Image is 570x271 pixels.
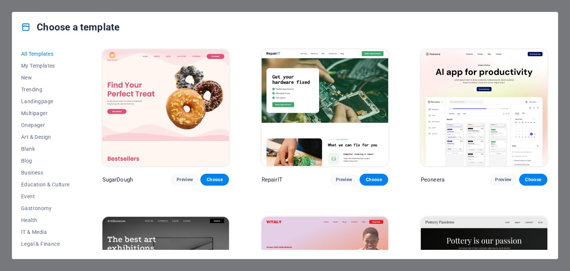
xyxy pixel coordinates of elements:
[21,131,70,143] button: Art & Design
[21,182,70,187] span: Education & Culture
[525,177,541,183] span: Choose
[21,214,70,226] button: Health
[21,119,70,131] button: Onepager
[177,177,193,183] span: Preview
[489,174,517,186] button: Preview
[21,75,70,81] span: New
[102,49,229,166] img: SugarDough
[21,229,70,235] span: IT & Media
[21,84,70,95] button: Trending
[21,48,70,60] button: All Templates
[21,238,70,250] button: Legal & Finance
[262,176,282,183] p: RepairIT
[21,241,70,247] span: Legal & Finance
[21,51,70,57] span: All Templates
[421,49,547,166] img: Peoneera
[21,170,70,176] span: Business
[330,174,358,186] button: Preview
[21,202,70,214] button: Gastronomy
[21,63,70,69] span: My Templates
[21,60,70,72] button: My Templates
[21,86,70,92] span: Trending
[21,146,70,152] span: Blank
[200,174,229,186] button: Choose
[102,176,133,183] p: SugarDough
[366,177,382,183] span: Choose
[21,98,70,104] span: Landingpage
[421,176,445,183] p: Peoneera
[21,190,70,202] button: Event
[21,134,70,140] span: Art & Design
[262,49,388,166] img: RepairIT
[336,177,352,183] span: Preview
[21,167,70,179] button: Business
[495,177,511,183] span: Preview
[519,174,547,186] button: Choose
[21,205,70,211] span: Gastronomy
[21,179,70,190] button: Education & Culture
[21,226,70,238] button: IT & Media
[21,217,70,223] span: Health
[21,143,70,155] button: Blank
[21,193,70,199] span: Event
[21,21,119,33] h4: Choose a template
[206,177,223,183] span: Choose
[21,110,70,116] span: Multipager
[171,174,199,186] button: Preview
[21,107,70,119] button: Multipager
[21,158,70,164] span: Blog
[21,122,70,128] span: Onepager
[360,174,388,186] button: Choose
[21,72,70,84] button: New
[21,95,70,107] button: Landingpage
[21,155,70,167] button: Blog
